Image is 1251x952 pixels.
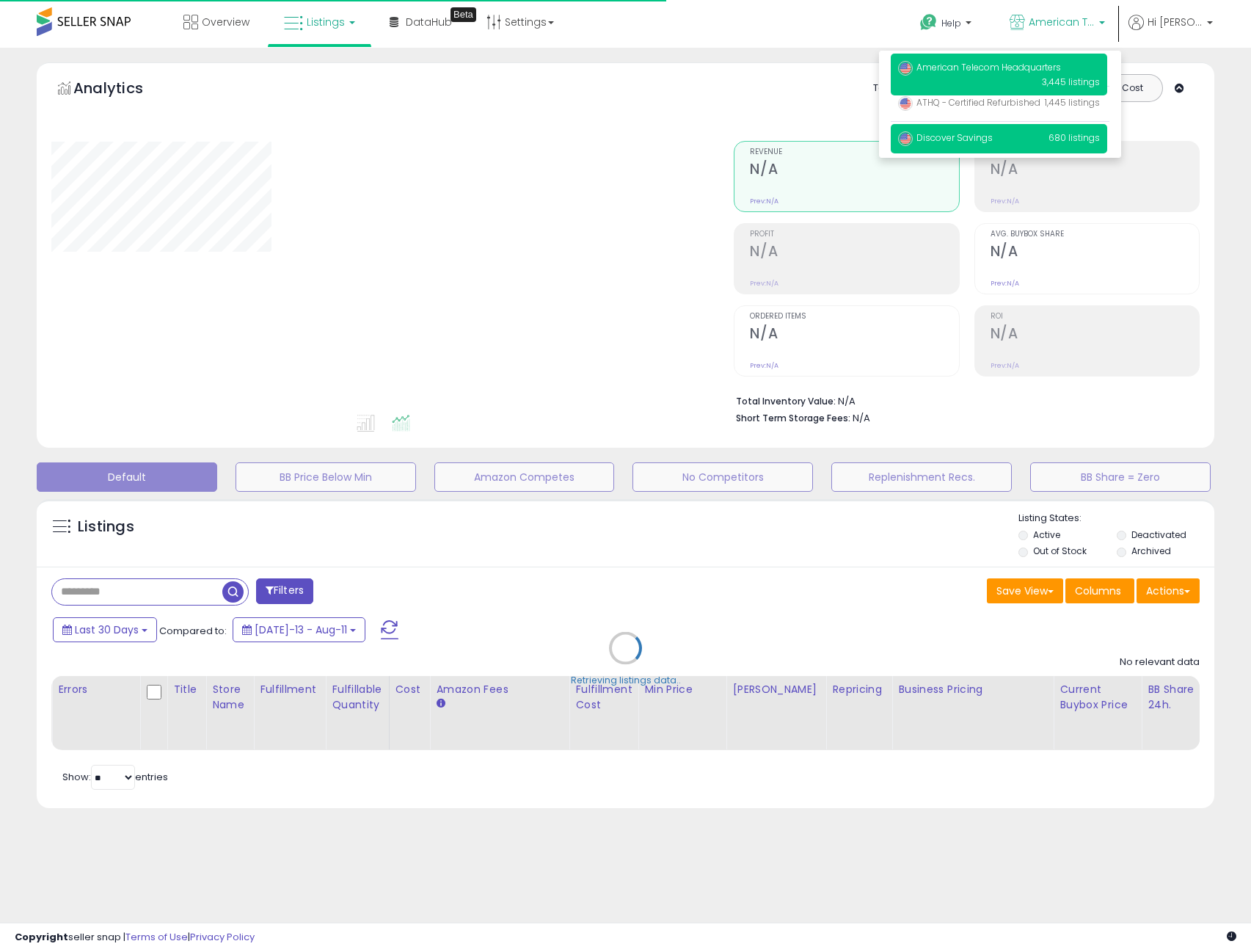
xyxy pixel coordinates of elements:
button: BB Price Below Min [236,462,416,492]
img: usa.png [898,96,913,111]
h5: Analytics [73,78,172,102]
li: N/A [736,391,1189,409]
button: Default [37,462,217,492]
button: Amazon Competes [434,462,615,492]
span: American Telecom Headquarters [898,61,1061,73]
button: Replenishment Recs. [831,462,1012,492]
i: Get Help [919,13,938,32]
span: American Telecom Headquarters [1029,15,1095,29]
h2: N/A [750,161,958,181]
h2: N/A [991,325,1199,345]
small: Prev: N/A [991,279,1019,288]
span: DataHub [406,15,452,29]
span: 1,445 listings [1045,96,1100,109]
div: Tooltip anchor [451,7,476,22]
button: BB Share = Zero [1030,462,1211,492]
h2: N/A [991,243,1199,263]
small: Prev: N/A [991,361,1019,370]
span: ROI [991,313,1199,321]
span: 680 listings [1048,131,1100,144]
span: Discover Savings [898,131,993,144]
span: Help [941,17,961,29]
span: ATHQ - Certified Refurbished [898,96,1040,109]
span: Listings [307,15,345,29]
h2: N/A [991,161,1199,181]
b: Total Inventory Value: [736,395,836,407]
span: 3,445 listings [1042,76,1100,88]
span: Ordered Items [750,313,958,321]
span: Profit [750,230,958,239]
span: Hi [PERSON_NAME] [1148,15,1203,29]
small: Prev: N/A [991,197,1019,206]
img: usa.png [898,61,913,76]
b: Short Term Storage Fees: [736,412,850,424]
a: Hi [PERSON_NAME] [1128,15,1213,48]
div: Retrieving listings data.. [571,674,681,687]
span: N/A [853,411,870,425]
a: Help [908,2,986,48]
div: Totals For [873,81,930,95]
small: Prev: N/A [750,197,778,206]
span: Avg. Buybox Share [991,230,1199,239]
small: Prev: N/A [750,279,778,288]
img: usa.png [898,131,913,146]
span: Overview [202,15,249,29]
small: Prev: N/A [750,361,778,370]
h2: N/A [750,325,958,345]
span: Revenue [750,148,958,156]
h2: N/A [750,243,958,263]
button: No Competitors [632,462,813,492]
